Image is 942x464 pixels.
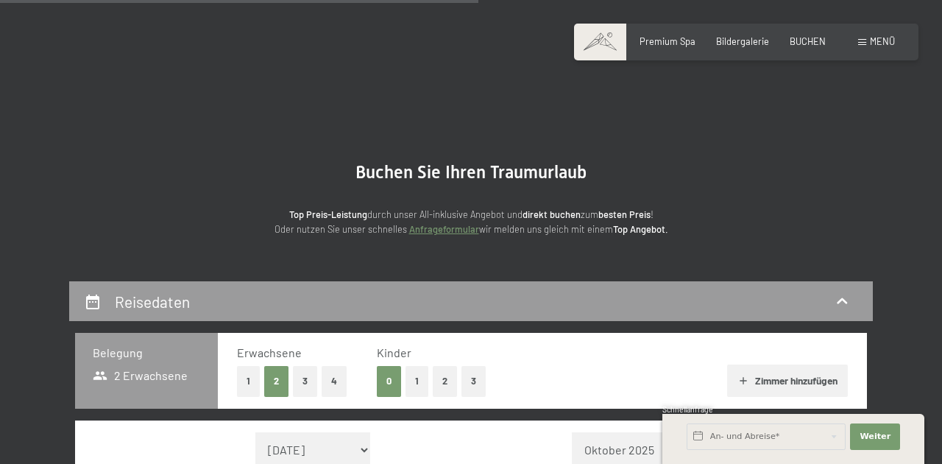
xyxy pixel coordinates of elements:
[264,366,288,396] button: 2
[640,35,695,47] a: Premium Spa
[870,35,895,47] span: Menü
[461,366,486,396] button: 3
[598,208,651,220] strong: besten Preis
[93,368,188,384] span: 2 Erwachsene
[850,423,900,450] button: Weiter
[293,366,317,396] button: 3
[523,208,581,220] strong: direkt buchen
[613,223,668,235] strong: Top Angebot.
[237,345,302,359] span: Erwachsene
[406,366,428,396] button: 1
[177,207,765,237] p: durch unser All-inklusive Angebot und zum ! Oder nutzen Sie unser schnelles wir melden uns gleich...
[409,223,479,235] a: Anfrageformular
[790,35,826,47] a: BUCHEN
[377,366,401,396] button: 0
[93,345,200,361] h3: Belegung
[237,366,260,396] button: 1
[662,405,713,414] span: Schnellanfrage
[322,366,347,396] button: 4
[289,208,367,220] strong: Top Preis-Leistung
[115,292,190,311] h2: Reisedaten
[860,431,890,443] span: Weiter
[355,162,587,183] span: Buchen Sie Ihren Traumurlaub
[433,366,457,396] button: 2
[727,365,847,397] button: Zimmer hinzufügen
[377,345,411,359] span: Kinder
[716,35,769,47] a: Bildergalerie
